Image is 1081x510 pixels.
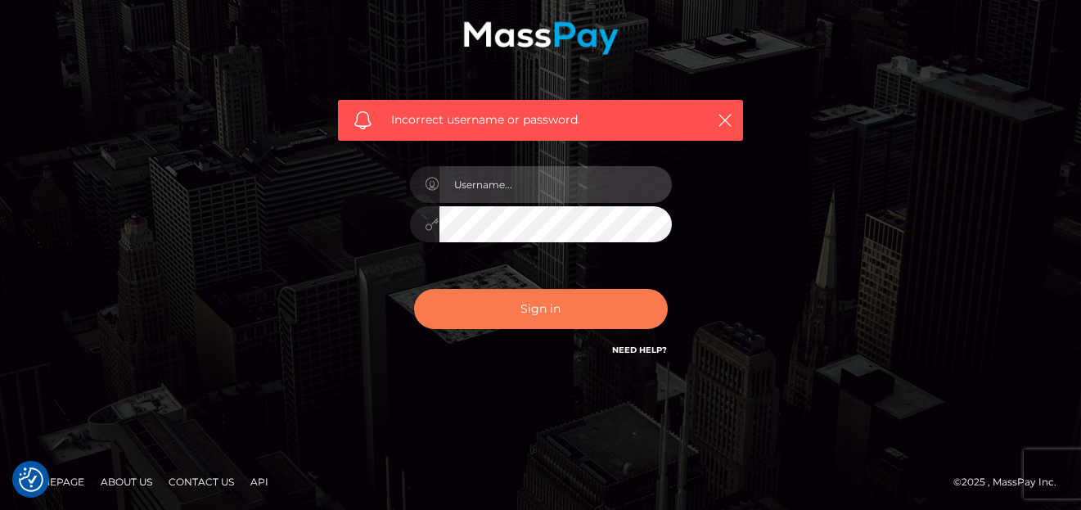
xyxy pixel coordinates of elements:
a: About Us [94,469,159,494]
a: Homepage [18,469,91,494]
span: Incorrect username or password. [391,111,690,129]
a: Need Help? [613,345,668,355]
button: Consent Preferences [19,467,43,492]
button: Sign in [414,289,668,329]
img: Revisit consent button [19,467,43,492]
input: Username... [439,166,672,203]
a: API [244,469,275,494]
a: Contact Us [162,469,241,494]
div: © 2025 , MassPay Inc. [953,473,1069,491]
